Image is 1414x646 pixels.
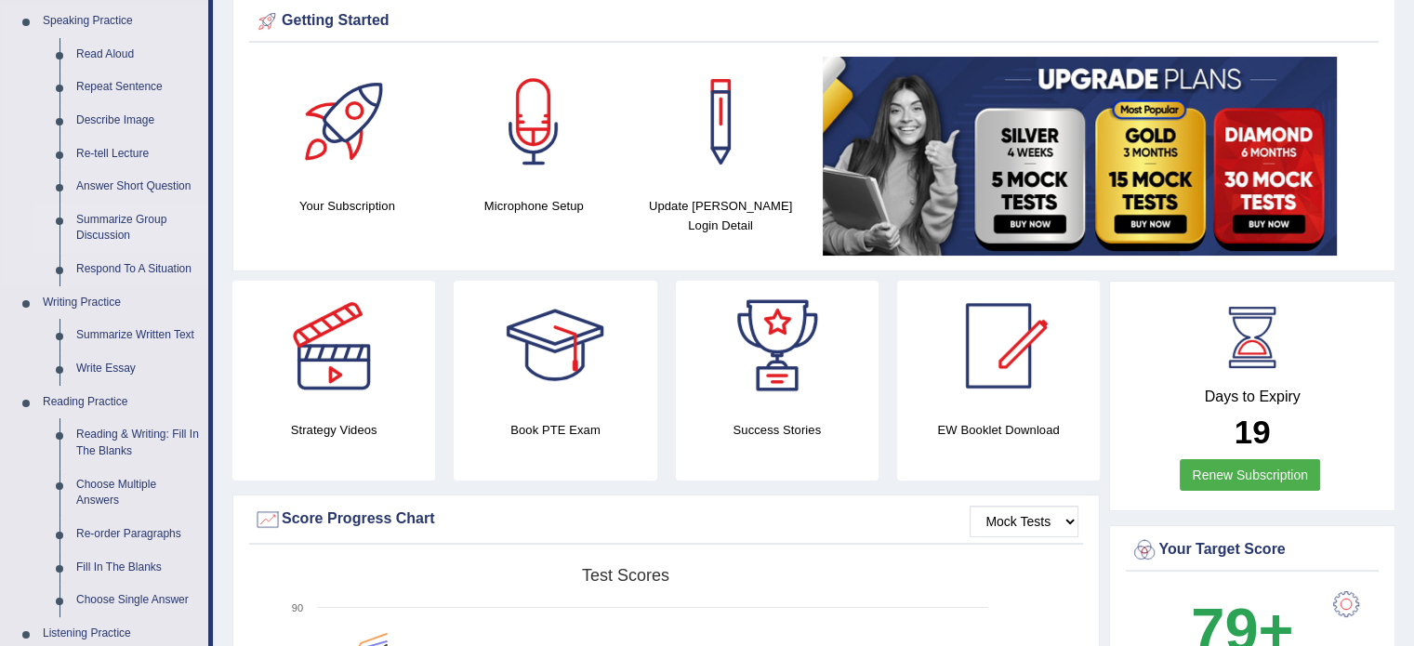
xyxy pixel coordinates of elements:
[450,196,618,216] h4: Microphone Setup
[1130,536,1374,564] div: Your Target Score
[68,104,208,138] a: Describe Image
[68,71,208,104] a: Repeat Sentence
[1235,414,1271,450] b: 19
[34,286,208,320] a: Writing Practice
[1180,459,1320,491] a: Renew Subscription
[676,420,879,440] h4: Success Stories
[1130,389,1374,405] h4: Days to Expiry
[254,506,1078,534] div: Score Progress Chart
[68,38,208,72] a: Read Aloud
[68,551,208,585] a: Fill In The Blanks
[68,352,208,386] a: Write Essay
[34,5,208,38] a: Speaking Practice
[68,584,208,617] a: Choose Single Answer
[263,196,431,216] h4: Your Subscription
[68,138,208,171] a: Re-tell Lecture
[637,196,805,235] h4: Update [PERSON_NAME] Login Detail
[68,518,208,551] a: Re-order Paragraphs
[254,7,1374,35] div: Getting Started
[68,319,208,352] a: Summarize Written Text
[232,420,435,440] h4: Strategy Videos
[68,253,208,286] a: Respond To A Situation
[68,170,208,204] a: Answer Short Question
[292,602,303,613] text: 90
[823,57,1337,256] img: small5.jpg
[68,418,208,468] a: Reading & Writing: Fill In The Blanks
[582,566,669,585] tspan: Test scores
[897,420,1100,440] h4: EW Booklet Download
[68,468,208,518] a: Choose Multiple Answers
[454,420,656,440] h4: Book PTE Exam
[68,204,208,253] a: Summarize Group Discussion
[34,386,208,419] a: Reading Practice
